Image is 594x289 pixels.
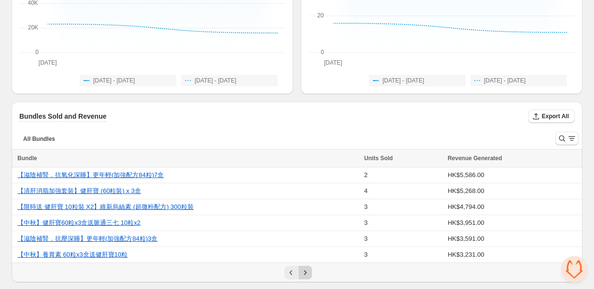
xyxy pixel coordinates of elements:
div: 打開聊天 [561,256,587,282]
span: [DATE] - [DATE] [195,77,236,84]
h3: Bundles Sold and Revenue [19,111,106,121]
text: 0 [35,49,39,55]
span: 3 [364,235,368,242]
span: Revenue Generated [448,153,502,163]
span: 2 [364,171,368,179]
text: 20K [28,24,38,31]
text: [DATE] [324,59,342,66]
span: All Bundles [23,135,55,143]
text: 20 [317,12,324,19]
button: [DATE] - [DATE] [80,75,176,86]
nav: Pagination [12,262,582,282]
span: 3 [364,219,368,226]
span: [DATE] - [DATE] [382,77,424,84]
span: [DATE] - [DATE] [93,77,135,84]
button: [DATE] - [DATE] [181,75,278,86]
button: Units Sold [364,153,402,163]
button: 【滋陰補腎．抗氧化深睡】更年輕(加強配方84粒)7盒 [17,171,164,179]
button: 【中秋】健肝寶60粒x3盒送脈通三七 10粒x2 [17,219,141,227]
div: Export All [528,110,575,124]
button: 【限時送 健肝寶 10粒裝 X2】維新烏絲素 (超微粉配方) 300粒裝 [17,203,194,211]
span: Units Sold [364,153,393,163]
span: 3 [364,251,368,258]
button: 【中秋】養胃素 60粒x3盒送健肝寶10粒 [17,250,127,259]
text: [DATE] [39,59,57,66]
span: HK$5,268.00 [448,187,484,194]
button: Revenue Generated [448,153,512,163]
button: Export All [528,110,575,123]
text: 0 [321,49,324,55]
div: Bundle [17,153,358,163]
span: [DATE] - [DATE] [484,77,525,84]
span: Export All [542,112,569,120]
button: 【滋陰補腎．抗壓深睡】更年輕(加強配方84粒)3盒 [17,234,157,243]
button: 【清肝消脂加強套裝】健肝寶 (60粒裝) x 3盒 [17,187,141,195]
span: HK$3,591.00 [448,235,484,242]
button: [DATE] - [DATE] [369,75,466,86]
span: HK$3,231.00 [448,251,484,258]
button: Search and filter results [555,132,579,145]
button: Next [298,266,312,279]
button: Previous [284,266,298,279]
button: [DATE] - [DATE] [470,75,567,86]
span: 4 [364,187,368,194]
span: HK$4,794.00 [448,203,484,210]
span: HK$3,951.00 [448,219,484,226]
span: HK$5,586.00 [448,171,484,179]
span: 3 [364,203,368,210]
